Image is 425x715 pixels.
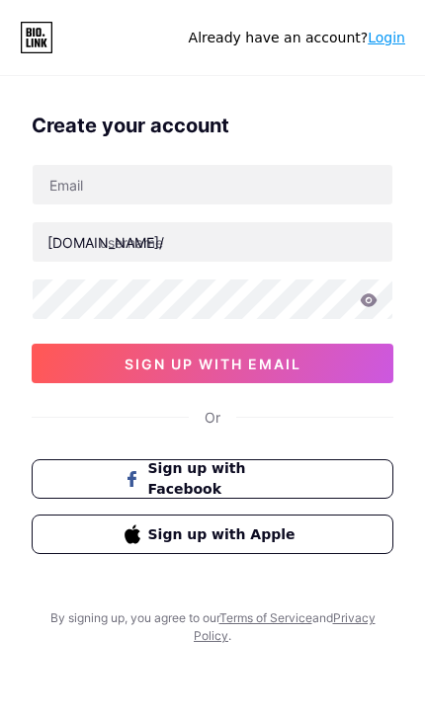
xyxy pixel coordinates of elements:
[189,28,405,48] div: Already have an account?
[125,356,301,372] span: sign up with email
[33,165,392,204] input: Email
[33,222,392,262] input: username
[32,515,393,554] button: Sign up with Apple
[44,609,381,645] div: By signing up, you agree to our and .
[219,610,312,625] a: Terms of Service
[368,30,405,45] a: Login
[32,344,393,383] button: sign up with email
[148,524,301,545] span: Sign up with Apple
[32,111,393,140] div: Create your account
[47,232,164,253] div: [DOMAIN_NAME]/
[32,459,393,499] button: Sign up with Facebook
[148,458,301,500] span: Sign up with Facebook
[205,407,220,428] div: Or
